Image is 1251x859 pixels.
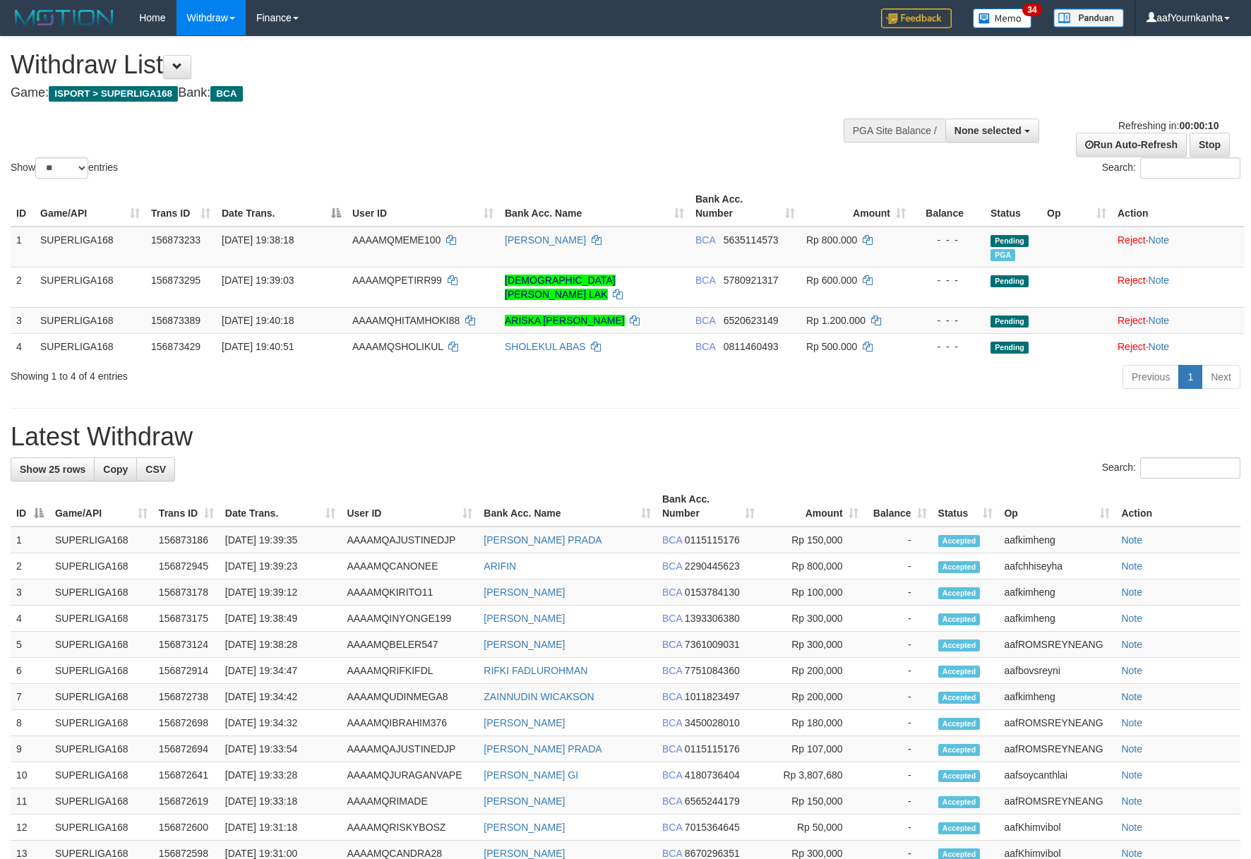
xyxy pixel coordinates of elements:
[990,235,1029,247] span: Pending
[505,275,616,300] a: [DEMOGRAPHIC_DATA][PERSON_NAME] LAK
[1121,848,1142,859] a: Note
[484,587,565,598] a: [PERSON_NAME]
[153,579,220,606] td: 156873178
[864,579,933,606] td: -
[990,316,1029,328] span: Pending
[938,613,981,625] span: Accepted
[103,464,128,475] span: Copy
[484,665,587,676] a: RIFKI FADLUROHMAN
[938,718,981,730] span: Accepted
[864,815,933,841] td: -
[49,658,153,684] td: SUPERLIGA168
[917,273,979,287] div: - - -
[760,632,864,658] td: Rp 300,000
[11,815,49,841] td: 12
[222,315,294,326] span: [DATE] 19:40:18
[222,341,294,352] span: [DATE] 19:40:51
[760,684,864,710] td: Rp 200,000
[760,606,864,632] td: Rp 300,000
[220,736,342,762] td: [DATE] 19:33:54
[484,639,565,650] a: [PERSON_NAME]
[484,769,578,781] a: [PERSON_NAME] GI
[49,527,153,553] td: SUPERLIGA168
[760,553,864,579] td: Rp 800,000
[11,710,49,736] td: 8
[1121,560,1142,572] a: Note
[153,527,220,553] td: 156873186
[11,684,49,710] td: 7
[760,579,864,606] td: Rp 100,000
[662,613,682,624] span: BCA
[1118,120,1219,131] span: Refreshing in:
[1112,333,1245,359] td: ·
[341,762,478,788] td: AAAAMQJURAGANVAPE
[1140,157,1240,179] input: Search:
[662,822,682,833] span: BCA
[938,639,981,651] span: Accepted
[1112,267,1245,307] td: ·
[11,86,820,100] h4: Game: Bank:
[35,333,145,359] td: SUPERLIGA168
[1118,315,1146,326] a: Reject
[938,587,981,599] span: Accepted
[49,553,153,579] td: SUPERLIGA168
[153,553,220,579] td: 156872945
[917,313,979,328] div: - - -
[49,632,153,658] td: SUPERLIGA168
[695,341,715,352] span: BCA
[662,639,682,650] span: BCA
[990,249,1015,261] span: Marked by aafchhiseyha
[484,743,601,755] a: [PERSON_NAME] PRADA
[505,341,586,352] a: SHOLEKUL ABAS
[1123,365,1179,389] a: Previous
[1076,133,1187,157] a: Run Auto-Refresh
[690,186,801,227] th: Bank Acc. Number: activate to sort column ascending
[806,315,866,326] span: Rp 1.200.000
[998,658,1115,684] td: aafbovsreyni
[685,639,740,650] span: Copy 7361009031 to clipboard
[1112,186,1245,227] th: Action
[1022,4,1041,16] span: 34
[35,307,145,333] td: SUPERLIGA168
[864,486,933,527] th: Balance: activate to sort column ascending
[1112,307,1245,333] td: ·
[760,527,864,553] td: Rp 150,000
[760,815,864,841] td: Rp 50,000
[11,157,118,179] label: Show entries
[11,307,35,333] td: 3
[505,234,586,246] a: [PERSON_NAME]
[724,234,779,246] span: Copy 5635114573 to clipboard
[35,157,88,179] select: Showentries
[685,769,740,781] span: Copy 4180736404 to clipboard
[153,736,220,762] td: 156872694
[1121,587,1142,598] a: Note
[685,848,740,859] span: Copy 8670296351 to clipboard
[11,632,49,658] td: 5
[145,464,166,475] span: CSV
[49,815,153,841] td: SUPERLIGA168
[1118,275,1146,286] a: Reject
[49,762,153,788] td: SUPERLIGA168
[1118,234,1146,246] a: Reject
[341,658,478,684] td: AAAAMQRIFKIFDL
[153,710,220,736] td: 156872698
[695,275,715,286] span: BCA
[938,770,981,782] span: Accepted
[352,341,443,352] span: AAAAMQSHOLIKUL
[1121,534,1142,546] a: Note
[1115,486,1240,527] th: Action
[11,457,95,481] a: Show 25 rows
[1121,743,1142,755] a: Note
[864,736,933,762] td: -
[998,579,1115,606] td: aafkimheng
[153,762,220,788] td: 156872641
[35,227,145,268] td: SUPERLIGA168
[938,692,981,704] span: Accepted
[1102,457,1240,479] label: Search:
[806,341,857,352] span: Rp 500.000
[341,736,478,762] td: AAAAMQAJUSTINEDJP
[94,457,137,481] a: Copy
[685,691,740,702] span: Copy 1011823497 to clipboard
[11,423,1240,451] h1: Latest Withdraw
[1041,186,1112,227] th: Op: activate to sort column ascending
